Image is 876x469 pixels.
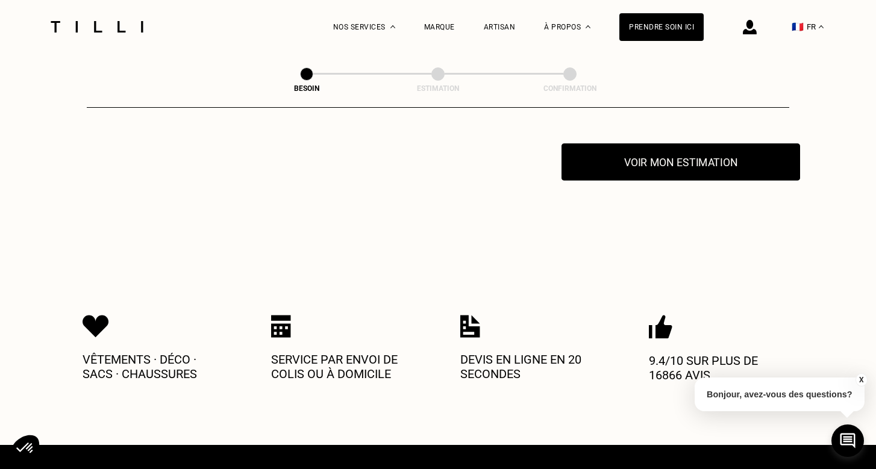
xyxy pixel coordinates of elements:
p: Service par envoi de colis ou à domicile [271,352,416,381]
img: Icon [271,315,291,338]
div: Estimation [378,84,498,93]
div: Besoin [246,84,367,93]
img: menu déroulant [819,25,824,28]
a: Prendre soin ici [619,13,704,41]
button: Voir mon estimation [562,143,800,181]
img: Logo du service de couturière Tilli [46,21,148,33]
a: Marque [424,23,455,31]
p: Devis en ligne en 20 secondes [460,352,605,381]
button: X [855,373,867,387]
img: Icon [649,315,672,339]
p: Vêtements · Déco · Sacs · Chaussures [83,352,227,381]
p: Bonjour, avez-vous des questions? [695,377,865,411]
span: 🇫🇷 [792,21,804,33]
img: Menu déroulant [390,25,395,28]
img: Menu déroulant à propos [586,25,590,28]
img: icône connexion [743,20,757,34]
a: Artisan [484,23,516,31]
div: Confirmation [510,84,630,93]
p: 9.4/10 sur plus de 16866 avis [649,353,793,382]
img: Icon [83,315,109,338]
img: Icon [460,315,480,338]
